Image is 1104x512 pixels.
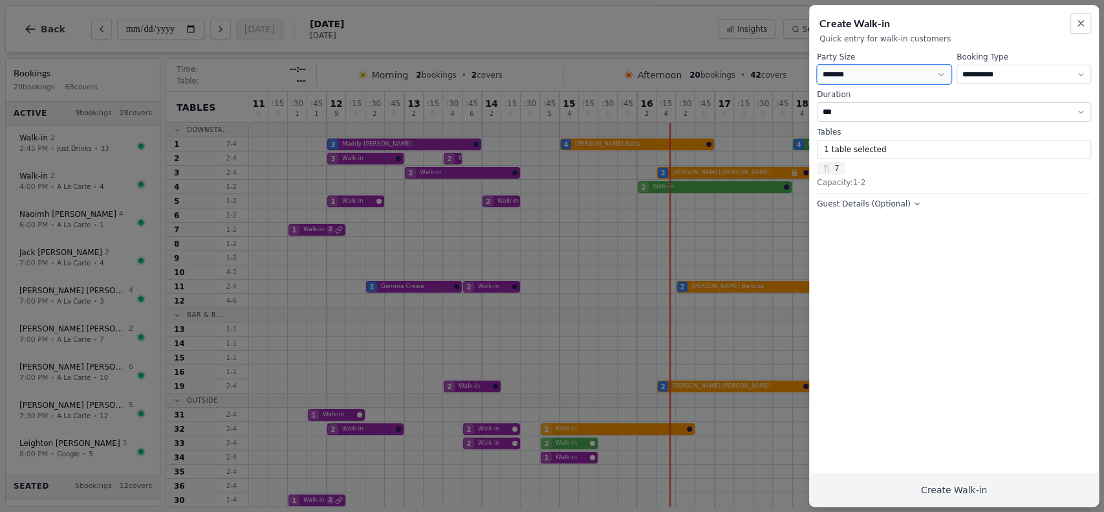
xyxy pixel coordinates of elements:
div: Capacity: 1 - 2 [817,177,1091,188]
label: Booking Type [957,52,1091,62]
label: Party Size [817,52,951,62]
span: 🍴 [822,163,832,173]
label: Tables [817,127,1091,137]
label: Duration [817,89,1091,100]
span: 7 [817,162,845,175]
button: Guest Details (Optional) [817,199,921,209]
button: Create Walk-in [809,473,1099,507]
h2: Create Walk-in [819,16,1088,31]
button: 1 table selected [817,140,1091,159]
p: Quick entry for walk-in customers [819,34,1088,44]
